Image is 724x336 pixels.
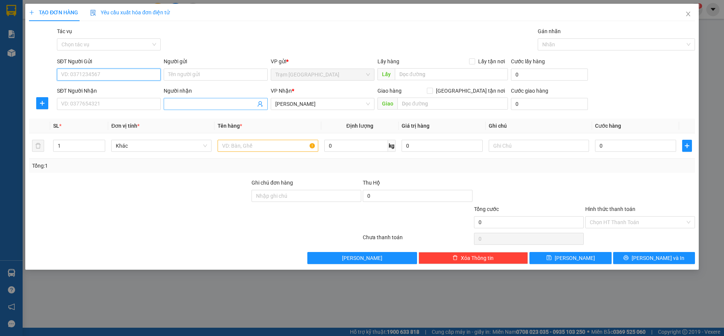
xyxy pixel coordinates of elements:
span: Đơn vị tính [111,123,140,129]
button: Close [678,4,699,25]
span: Tổng cước [474,206,499,212]
span: user-add [257,101,263,107]
input: Cước lấy hàng [511,69,588,81]
input: Ghi Chú [489,140,589,152]
span: Tên hàng [218,123,242,129]
span: [PERSON_NAME] [555,254,595,262]
span: plus [37,100,48,106]
img: icon [90,10,96,16]
span: Yêu cầu xuất hóa đơn điện tử [90,9,170,15]
span: Phan Thiết [275,98,370,110]
span: Giao [377,98,397,110]
span: Giá trị hàng [402,123,429,129]
span: SL [53,123,59,129]
input: Cước giao hàng [511,98,588,110]
button: plus [682,140,692,152]
button: plus [36,97,48,109]
span: plus [683,143,692,149]
div: Tổng: 1 [32,162,279,170]
input: Dọc đường [397,98,508,110]
button: deleteXóa Thông tin [419,252,528,264]
span: Định lượng [347,123,373,129]
span: Khác [116,140,207,151]
span: [PERSON_NAME] [342,254,382,262]
span: kg [388,140,396,152]
label: Gán nhãn [538,28,561,34]
span: [PERSON_NAME] và In [632,254,684,262]
span: Lấy tận nơi [475,57,508,66]
span: Xóa Thông tin [461,254,494,262]
div: Người gửi [164,57,267,66]
span: VP Nhận [271,88,292,94]
label: Hình thức thanh toán [585,206,635,212]
span: close [685,11,691,17]
input: Dọc đường [395,68,508,80]
input: VD: Bàn, Ghế [218,140,318,152]
div: SĐT Người Nhận [57,87,161,95]
div: Chưa thanh toán [362,233,473,246]
label: Cước giao hàng [511,88,548,94]
button: printer[PERSON_NAME] và In [613,252,695,264]
span: delete [452,255,458,261]
span: save [546,255,552,261]
span: Trạm Sài Gòn [275,69,370,80]
span: Thu Hộ [363,180,380,186]
input: 0 [402,140,483,152]
span: [GEOGRAPHIC_DATA] tận nơi [433,87,508,95]
span: Giao hàng [377,88,402,94]
button: delete [32,140,44,152]
span: Lấy hàng [377,58,399,64]
span: Lấy [377,68,395,80]
label: Cước lấy hàng [511,58,545,64]
span: printer [623,255,629,261]
button: save[PERSON_NAME] [529,252,611,264]
th: Ghi chú [486,119,592,133]
div: VP gửi [271,57,374,66]
label: Ghi chú đơn hàng [252,180,293,186]
span: Cước hàng [595,123,621,129]
input: Ghi chú đơn hàng [252,190,361,202]
div: Người nhận [164,87,267,95]
span: plus [29,10,34,15]
span: TẠO ĐƠN HÀNG [29,9,78,15]
button: [PERSON_NAME] [307,252,417,264]
div: SĐT Người Gửi [57,57,161,66]
label: Tác vụ [57,28,72,34]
